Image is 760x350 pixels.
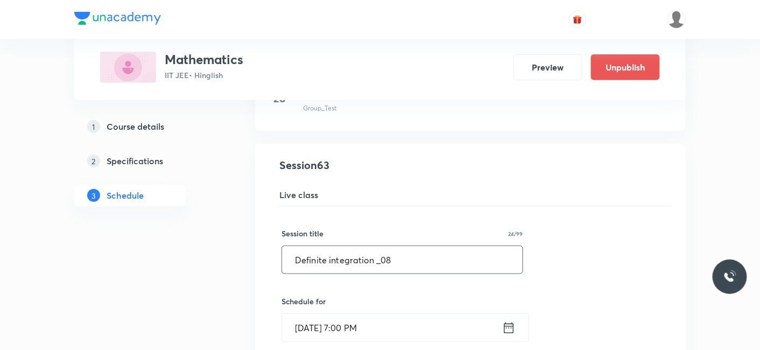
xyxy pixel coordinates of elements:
button: avatar [569,11,586,28]
p: 24/99 [509,231,523,236]
h5: Schedule [107,189,144,202]
input: A great title is short, clear and descriptive [282,246,523,274]
a: 1Course details [74,116,221,137]
button: Unpublish [591,54,660,80]
img: Company Logo [74,12,161,25]
h4: Session 63 [279,157,672,173]
h6: Session title [282,228,323,239]
p: 2 [87,155,100,167]
img: ttu [723,270,736,283]
img: ED48D4FF-EBE6-4117-88CE-AF1D3968D9B2_plus.png [100,52,156,83]
button: Preview [513,54,582,80]
a: 2Specifications [74,150,221,172]
p: Group_Test [303,103,336,113]
h5: Specifications [107,155,163,167]
h5: Course details [107,120,164,133]
p: 3 [87,189,100,202]
img: avatar [573,15,582,24]
h3: Mathematics [165,52,243,67]
img: Mukesh Gupta [667,10,686,29]
p: IIT JEE • Hinglish [165,69,243,81]
p: 1 [87,120,100,133]
a: Company Logo [74,12,161,27]
h6: Schedule for [282,296,523,307]
h5: Live class [279,188,672,201]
